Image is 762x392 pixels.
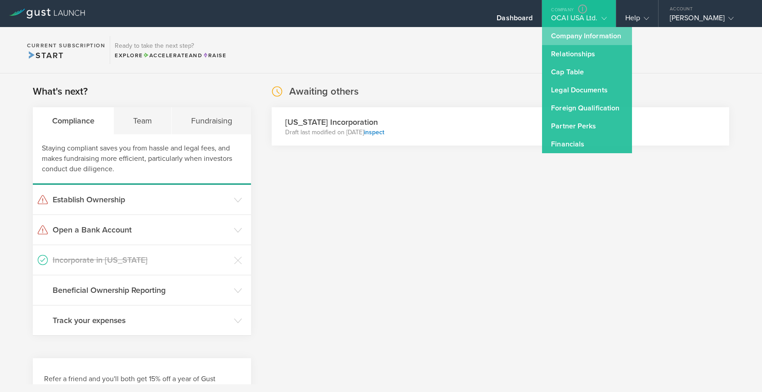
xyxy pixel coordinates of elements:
h3: Beneficial Ownership Reporting [53,284,229,296]
div: Ready to take the next step?ExploreAccelerateandRaise [110,36,231,64]
h2: Awaiting others [289,85,359,98]
p: Draft last modified on [DATE] [285,128,384,137]
a: inspect [364,128,384,136]
h2: What's next? [33,85,88,98]
span: Raise [202,52,226,59]
h3: Track your expenses [53,315,229,326]
div: OCAI USA Ltd. [551,14,606,27]
h3: Establish Ownership [53,194,229,205]
div: Help [625,14,649,27]
div: Staying compliant saves you from hassle and legal fees, and makes fundraising more efficient, par... [33,134,251,185]
h3: Incorporate in [US_STATE] [53,254,229,266]
div: Dashboard [497,14,533,27]
div: Fundraising [172,107,251,134]
div: [PERSON_NAME] [670,14,746,27]
div: Compliance [33,107,114,134]
span: Start [27,50,63,60]
h2: Current Subscription [27,43,105,48]
div: Team [114,107,171,134]
span: and [143,52,203,59]
h3: [US_STATE] Incorporation [285,116,384,128]
span: Accelerate [143,52,189,59]
h3: Ready to take the next step? [115,43,226,49]
div: Explore [115,51,226,59]
h3: Open a Bank Account [53,224,229,236]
